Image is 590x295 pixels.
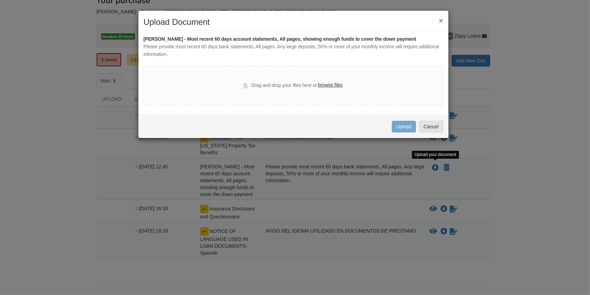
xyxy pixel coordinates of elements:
[392,121,416,132] button: Upload
[318,81,342,89] label: browse files
[419,121,443,132] button: Cancel
[144,18,443,27] h2: Upload Document
[144,36,443,43] div: [PERSON_NAME] - Most recent 60 days account statements, All pages, showing enough funds to cover ...
[144,43,443,58] div: Please provide most recent 60 days bank statements, All pages. Any large deposits, 50% or more of...
[439,17,443,24] button: ×
[412,151,459,159] div: Upload your document
[244,81,342,90] div: Drag and drop your files here or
